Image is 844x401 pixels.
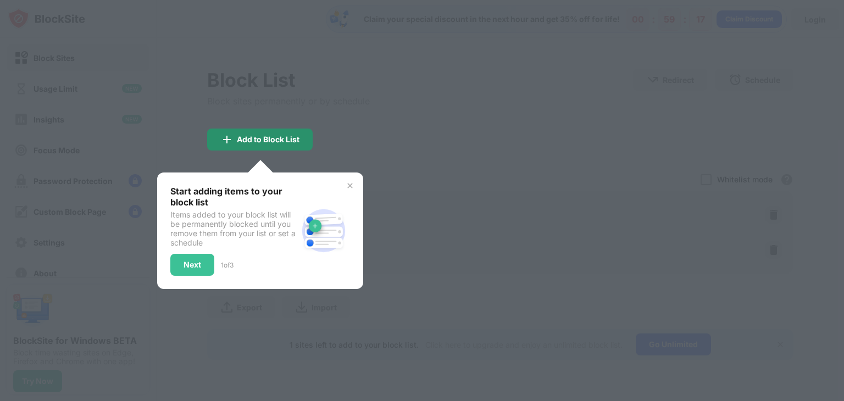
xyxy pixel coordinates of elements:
[221,261,234,269] div: 1 of 3
[297,204,350,257] img: block-site.svg
[346,181,354,190] img: x-button.svg
[170,186,297,208] div: Start adding items to your block list
[170,210,297,247] div: Items added to your block list will be permanently blocked until you remove them from your list o...
[184,260,201,269] div: Next
[237,135,299,144] div: Add to Block List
